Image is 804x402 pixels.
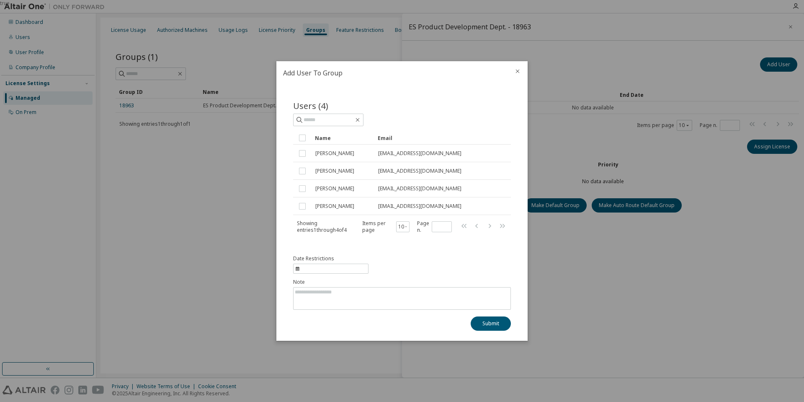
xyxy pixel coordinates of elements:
[293,255,368,274] button: information
[315,131,371,145] div: Name
[315,203,354,210] span: [PERSON_NAME]
[293,100,328,112] span: Users (4)
[293,279,511,285] label: Note
[514,68,521,75] button: close
[417,220,452,233] span: Page n.
[362,220,410,233] span: Items per page
[276,61,508,85] h2: Add User To Group
[378,168,461,174] span: [EMAIL_ADDRESS][DOMAIN_NAME]
[315,185,354,192] span: [PERSON_NAME]
[378,150,461,157] span: [EMAIL_ADDRESS][DOMAIN_NAME]
[398,223,408,230] button: 10
[297,220,347,233] span: Showing entries 1 through 4 of 4
[378,131,497,145] div: Email
[378,185,461,192] span: [EMAIL_ADDRESS][DOMAIN_NAME]
[378,203,461,210] span: [EMAIL_ADDRESS][DOMAIN_NAME]
[315,168,354,174] span: [PERSON_NAME]
[315,150,354,157] span: [PERSON_NAME]
[293,255,334,262] span: Date Restrictions
[471,316,511,331] button: Submit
